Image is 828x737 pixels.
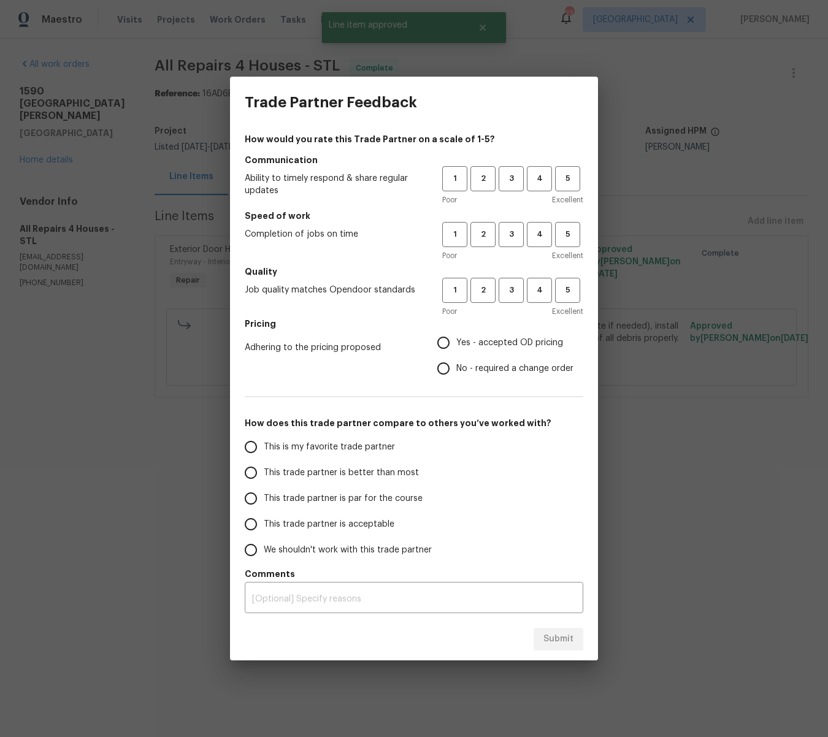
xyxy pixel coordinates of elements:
[264,467,419,479] span: This trade partner is better than most
[556,283,579,297] span: 5
[245,210,583,222] h5: Speed of work
[245,318,583,330] h5: Pricing
[437,330,583,381] div: Pricing
[500,227,523,242] span: 3
[442,194,457,206] span: Poor
[245,568,583,580] h5: Comments
[472,172,494,186] span: 2
[499,222,524,247] button: 3
[555,222,580,247] button: 5
[442,250,457,262] span: Poor
[456,362,573,375] span: No - required a change order
[245,265,583,278] h5: Quality
[264,492,423,505] span: This trade partner is par for the course
[443,172,466,186] span: 1
[527,166,552,191] button: 4
[528,227,551,242] span: 4
[245,228,423,240] span: Completion of jobs on time
[442,166,467,191] button: 1
[443,283,466,297] span: 1
[528,283,551,297] span: 4
[470,166,496,191] button: 2
[245,417,583,429] h5: How does this trade partner compare to others you’ve worked with?
[499,166,524,191] button: 3
[472,227,494,242] span: 2
[528,172,551,186] span: 4
[470,222,496,247] button: 2
[556,172,579,186] span: 5
[264,441,395,454] span: This is my favorite trade partner
[527,278,552,303] button: 4
[500,283,523,297] span: 3
[264,544,432,557] span: We shouldn't work with this trade partner
[245,284,423,296] span: Job quality matches Opendoor standards
[442,278,467,303] button: 1
[472,283,494,297] span: 2
[552,305,583,318] span: Excellent
[442,305,457,318] span: Poor
[527,222,552,247] button: 4
[456,337,563,349] span: Yes - accepted OD pricing
[442,222,467,247] button: 1
[245,172,423,197] span: Ability to timely respond & share regular updates
[443,227,466,242] span: 1
[245,154,583,166] h5: Communication
[245,94,417,111] h3: Trade Partner Feedback
[552,194,583,206] span: Excellent
[555,166,580,191] button: 5
[245,434,583,563] div: How does this trade partner compare to others you’ve worked with?
[500,172,523,186] span: 3
[470,278,496,303] button: 2
[556,227,579,242] span: 5
[499,278,524,303] button: 3
[555,278,580,303] button: 5
[245,133,583,145] h4: How would you rate this Trade Partner on a scale of 1-5?
[264,518,394,531] span: This trade partner is acceptable
[245,342,418,354] span: Adhering to the pricing proposed
[552,250,583,262] span: Excellent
